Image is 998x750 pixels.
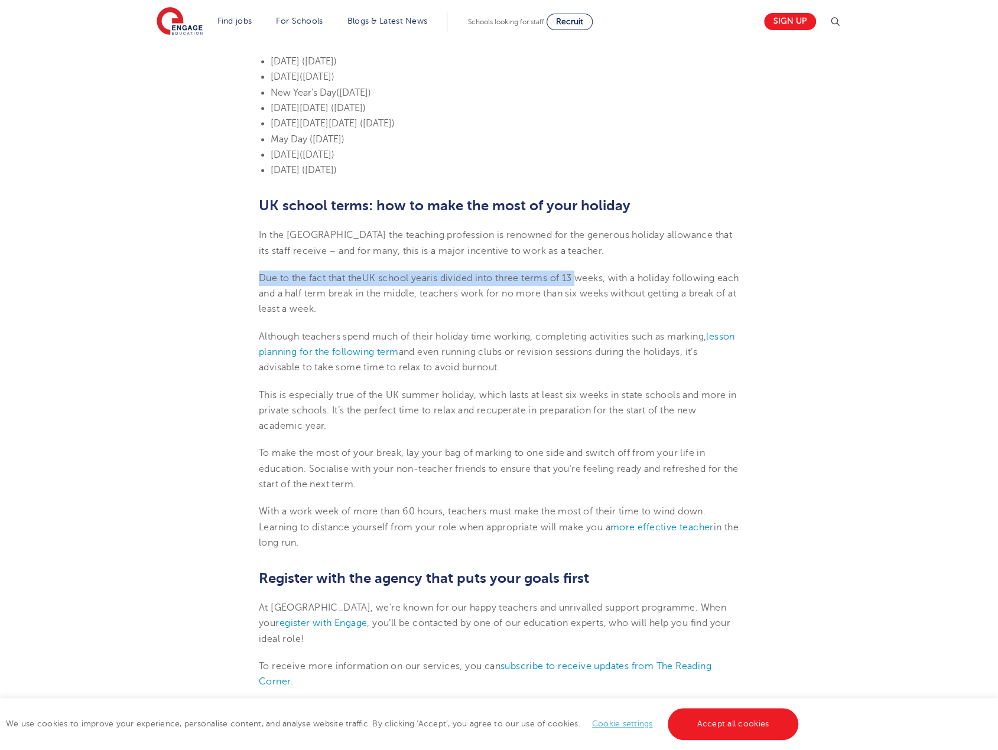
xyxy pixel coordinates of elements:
[764,13,816,30] a: Sign up
[259,197,630,214] span: UK school terms: how to make the most of your holiday
[271,149,300,160] span: [DATE]
[336,87,371,98] span: ([DATE])
[259,347,697,373] span: and even running clubs or revision sessions during the holidays, it’s advisable to take some time...
[271,56,300,67] span: [DATE]
[556,17,583,26] span: Recruit
[259,602,726,628] span: At [GEOGRAPHIC_DATA], we’re known for our happy teachers and unrivalled support programme. When you
[259,331,706,342] span: Although teachers spend much of their holiday time working, completing activities such as marking,
[300,149,334,160] span: ([DATE])
[300,71,334,82] span: ([DATE])
[592,719,653,728] a: Cookie settings
[276,17,323,25] a: For Schools
[157,7,203,37] img: Engage Education
[259,273,362,283] span: Due to the fact that the
[302,56,337,67] span: ([DATE])
[6,719,801,728] span: We use cookies to improve your experience, personalise content, and analyse website traffic. By c...
[271,118,395,129] span: [DATE][DATE][DATE] ([DATE])
[668,708,799,740] a: Accept all cookies
[271,165,337,175] span: [DATE] ([DATE])
[271,134,344,145] span: May Day ([DATE])
[610,522,714,533] a: more effective teacher
[259,661,500,671] span: To receive more information on our services, you can
[259,230,732,256] span: In the [GEOGRAPHIC_DATA] the teaching profession is renowned for the generous holiday allowance t...
[271,71,300,82] span: [DATE]
[259,390,737,432] span: This is especially true of the UK summer holiday, which lasts at least six weeks in state schools...
[259,448,738,490] span: To make the most of your break, lay your bag of marking to one side and switch off from your life...
[275,618,367,628] a: register with Engage
[217,17,252,25] a: Find jobs
[271,103,366,113] span: [DATE][DATE] ([DATE])
[362,273,431,283] span: UK school year
[259,273,739,315] span: is divided into three terms of 13 weeks, with a holiday following each and a half term break in t...
[347,17,428,25] a: Blogs & Latest News
[290,676,292,687] span: .
[259,506,739,548] span: With a work week of more than 60 hours, teachers must make the most of their time to wind down. L...
[547,14,593,30] a: Recruit
[259,570,589,586] span: Register with the agency that puts your goals first
[271,87,336,98] span: New Year’s Day
[468,18,544,26] span: Schools looking for staff
[259,618,730,644] span: , you’ll be contacted by one of our education experts, who will help you find your ideal role!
